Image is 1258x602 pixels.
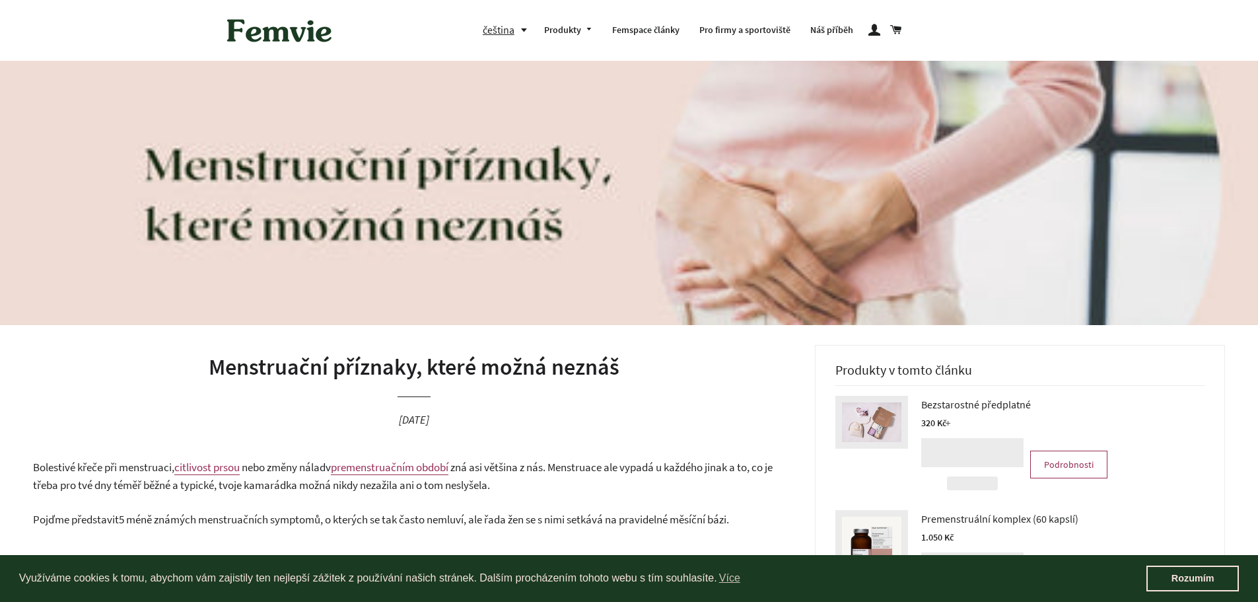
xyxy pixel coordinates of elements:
a: learn more about cookies [717,568,742,588]
span: 1.050 Kč [921,531,954,543]
span: 320 Kč [921,417,951,429]
span: v [326,460,331,474]
a: citlivost prsou [174,460,240,475]
span: Bezstarostné předplatné [921,396,1031,413]
a: Premenstruální komplex (60 kapslí) 1.050 Kč [921,510,1107,546]
a: Náš příběh [800,13,863,48]
a: Produkty [534,13,603,48]
a: Femspace články [602,13,689,48]
span: 5 méně známých menstruačních symptomů [119,512,320,527]
img: Femvie [220,10,339,51]
time: [DATE] [399,412,429,427]
h1: Menstruační příznaky, které možná neznáš [33,352,795,383]
span: , o kterých se tak často nemluví, ale řada žen se s nimi setkává na pravidelné měsíční bázi. [320,512,729,527]
h3: Produkty v tomto článku [835,362,1205,386]
span: Bolestivé křeče při menstruaci, [33,460,174,474]
button: čeština [483,21,534,39]
a: dismiss cookie message [1146,566,1239,592]
a: Pro firmy a sportoviště [689,13,800,48]
a: Bezstarostné předplatné 320 Kč [921,396,1107,432]
span: Pojďme představit [33,512,119,527]
a: premenstruačním období [331,460,448,475]
span: nebo změny nálad [242,460,326,474]
a: Podrobnosti [1030,451,1107,478]
span: premenstruačním období [331,460,448,474]
span: Premenstruální komplex (60 kapslí) [921,510,1078,527]
span: citlivost prsou [174,460,240,474]
span: Využíváme cookies k tomu, abychom vám zajistily ten nejlepší zážitek z používání našich stránek. ... [19,568,1146,588]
